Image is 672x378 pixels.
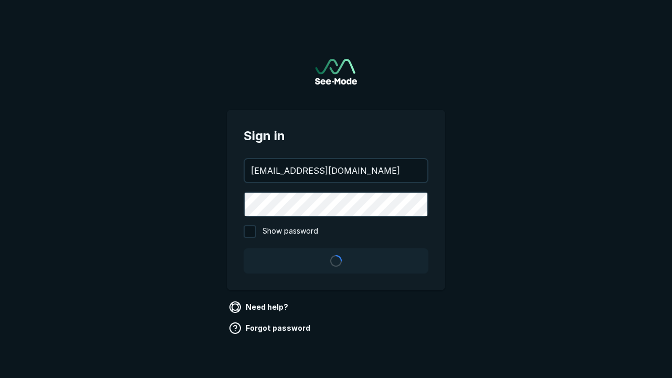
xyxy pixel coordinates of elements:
a: Need help? [227,299,292,316]
input: your@email.com [245,159,427,182]
a: Forgot password [227,320,314,337]
span: Sign in [244,127,428,145]
span: Show password [262,225,318,238]
img: See-Mode Logo [315,59,357,85]
a: Go to sign in [315,59,357,85]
